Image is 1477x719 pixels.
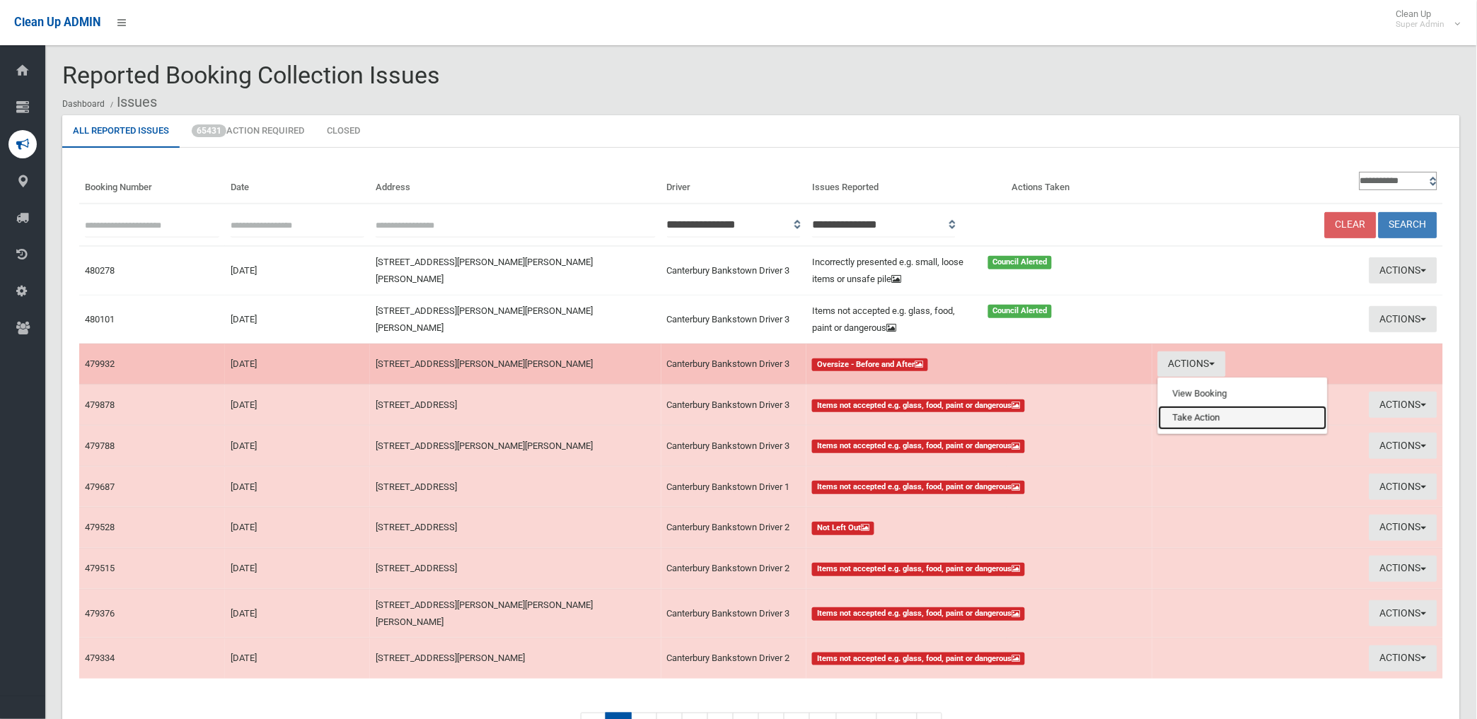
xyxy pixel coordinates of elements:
[225,638,371,678] td: [DATE]
[812,438,1146,455] a: Items not accepted e.g. glass, food, paint or dangerous
[370,426,661,467] td: [STREET_ADDRESS][PERSON_NAME][PERSON_NAME]
[1369,433,1437,459] button: Actions
[812,303,1146,337] a: Items not accepted e.g. glass, food, paint or dangerous Council Alerted
[661,246,807,296] td: Canterbury Bankstown Driver 3
[85,399,115,410] a: 479878
[812,399,1025,413] span: Items not accepted e.g. glass, food, paint or dangerous
[225,246,371,296] td: [DATE]
[79,165,225,204] th: Booking Number
[661,638,807,678] td: Canterbury Bankstown Driver 2
[661,165,807,204] th: Driver
[85,440,115,451] a: 479788
[181,115,315,148] a: 65431Action Required
[812,653,1025,666] span: Items not accepted e.g. glass, food, paint or dangerous
[14,16,100,29] span: Clean Up ADMIN
[370,344,661,385] td: [STREET_ADDRESS][PERSON_NAME][PERSON_NAME]
[85,522,115,532] a: 479528
[661,426,807,467] td: Canterbury Bankstown Driver 3
[370,295,661,344] td: [STREET_ADDRESS][PERSON_NAME][PERSON_NAME][PERSON_NAME]
[812,607,1025,621] span: Items not accepted e.g. glass, food, paint or dangerous
[812,605,1146,622] a: Items not accepted e.g. glass, food, paint or dangerous
[62,115,180,148] a: All Reported Issues
[225,295,371,344] td: [DATE]
[661,344,807,385] td: Canterbury Bankstown Driver 3
[85,653,115,663] a: 479334
[812,440,1025,453] span: Items not accepted e.g. glass, food, paint or dangerous
[1325,212,1377,238] a: Clear
[370,589,661,638] td: [STREET_ADDRESS][PERSON_NAME][PERSON_NAME][PERSON_NAME]
[370,548,661,589] td: [STREET_ADDRESS]
[1369,306,1437,332] button: Actions
[1007,165,1152,204] th: Actions Taken
[661,467,807,508] td: Canterbury Bankstown Driver 1
[316,115,371,148] a: Closed
[812,481,1025,494] span: Items not accepted e.g. glass, food, paint or dangerous
[812,519,1146,536] a: Not Left Out
[812,563,1025,576] span: Items not accepted e.g. glass, food, paint or dangerous
[62,61,440,89] span: Reported Booking Collection Issues
[370,385,661,426] td: [STREET_ADDRESS]
[370,467,661,508] td: [STREET_ADDRESS]
[107,89,157,115] li: Issues
[812,397,1146,414] a: Items not accepted e.g. glass, food, paint or dangerous
[225,344,371,385] td: [DATE]
[1159,406,1327,430] a: Take Action
[812,522,874,535] span: Not Left Out
[85,358,115,369] a: 479932
[812,254,1146,288] a: Incorrectly presented e.g. small, loose items or unsafe pile Council Alerted
[661,295,807,344] td: Canterbury Bankstown Driver 3
[370,165,661,204] th: Address
[804,303,979,337] div: Items not accepted e.g. glass, food, paint or dangerous
[812,650,1146,667] a: Items not accepted e.g. glass, food, paint or dangerous
[812,356,1146,373] a: Oversize - Before and After
[661,548,807,589] td: Canterbury Bankstown Driver 2
[1369,392,1437,418] button: Actions
[806,165,1007,204] th: Issues Reported
[1379,212,1437,238] button: Search
[988,256,1053,269] span: Council Alerted
[661,507,807,548] td: Canterbury Bankstown Driver 2
[1369,257,1437,283] button: Actions
[1158,351,1226,378] button: Actions
[225,426,371,467] td: [DATE]
[370,246,661,296] td: [STREET_ADDRESS][PERSON_NAME][PERSON_NAME][PERSON_NAME]
[1389,8,1459,30] span: Clean Up
[1369,600,1437,626] button: Actions
[370,638,661,678] td: [STREET_ADDRESS][PERSON_NAME]
[1369,645,1437,672] button: Actions
[225,589,371,638] td: [DATE]
[85,314,115,325] a: 480101
[812,358,928,372] span: Oversize - Before and After
[370,507,661,548] td: [STREET_ADDRESS]
[1369,556,1437,582] button: Actions
[85,265,115,276] a: 480278
[225,385,371,426] td: [DATE]
[1159,382,1327,406] a: View Booking
[812,479,1146,496] a: Items not accepted e.g. glass, food, paint or dangerous
[62,99,105,109] a: Dashboard
[225,467,371,508] td: [DATE]
[661,385,807,426] td: Canterbury Bankstown Driver 3
[225,165,371,204] th: Date
[85,608,115,619] a: 479376
[1369,474,1437,500] button: Actions
[85,563,115,573] a: 479515
[1369,515,1437,541] button: Actions
[804,254,979,288] div: Incorrectly presented e.g. small, loose items or unsafe pile
[192,124,226,137] span: 65431
[1396,19,1445,30] small: Super Admin
[812,560,1146,577] a: Items not accepted e.g. glass, food, paint or dangerous
[225,548,371,589] td: [DATE]
[988,305,1053,318] span: Council Alerted
[661,589,807,638] td: Canterbury Bankstown Driver 3
[85,481,115,492] a: 479687
[225,507,371,548] td: [DATE]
